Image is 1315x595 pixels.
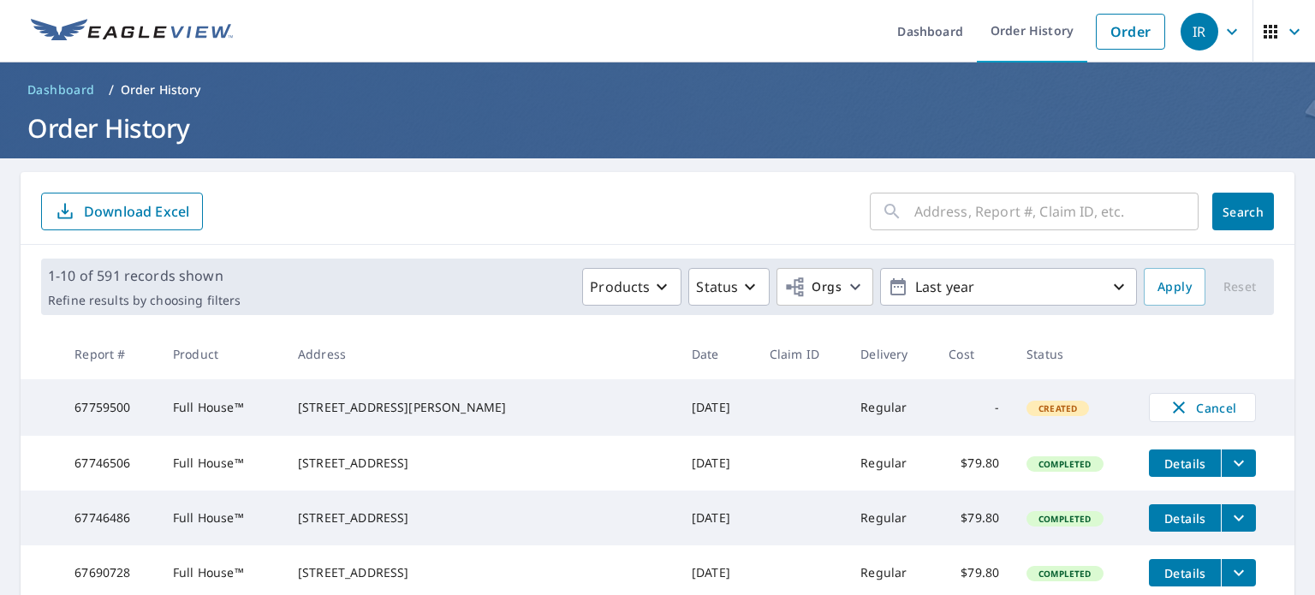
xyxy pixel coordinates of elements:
[1159,565,1211,581] span: Details
[61,379,159,436] td: 67759500
[48,265,241,286] p: 1-10 of 591 records shown
[847,436,935,491] td: Regular
[784,277,842,298] span: Orgs
[1221,559,1256,586] button: filesDropdownBtn-67690728
[1159,510,1211,527] span: Details
[159,379,284,436] td: Full House™
[908,272,1109,302] p: Last year
[1149,393,1256,422] button: Cancel
[159,329,284,379] th: Product
[590,277,650,297] p: Products
[31,19,233,45] img: EV Logo
[696,277,738,297] p: Status
[61,329,159,379] th: Report #
[1221,504,1256,532] button: filesDropdownBtn-67746486
[935,329,1013,379] th: Cost
[1159,455,1211,472] span: Details
[1013,329,1135,379] th: Status
[84,202,189,221] p: Download Excel
[1149,504,1221,532] button: detailsBtn-67746486
[777,268,873,306] button: Orgs
[935,379,1013,436] td: -
[298,455,664,472] div: [STREET_ADDRESS]
[1167,397,1238,418] span: Cancel
[678,491,756,545] td: [DATE]
[1226,204,1260,220] span: Search
[678,379,756,436] td: [DATE]
[1096,14,1165,50] a: Order
[61,491,159,545] td: 67746486
[1149,449,1221,477] button: detailsBtn-67746506
[1028,513,1101,525] span: Completed
[61,436,159,491] td: 67746506
[1212,193,1274,230] button: Search
[41,193,203,230] button: Download Excel
[21,110,1294,146] h1: Order History
[27,81,95,98] span: Dashboard
[756,329,848,379] th: Claim ID
[21,76,102,104] a: Dashboard
[298,399,664,416] div: [STREET_ADDRESS][PERSON_NAME]
[48,293,241,308] p: Refine results by choosing filters
[880,268,1137,306] button: Last year
[688,268,770,306] button: Status
[1221,449,1256,477] button: filesDropdownBtn-67746506
[1181,13,1218,51] div: IR
[21,76,1294,104] nav: breadcrumb
[847,491,935,545] td: Regular
[1144,268,1205,306] button: Apply
[298,509,664,527] div: [STREET_ADDRESS]
[678,329,756,379] th: Date
[121,81,201,98] p: Order History
[1028,568,1101,580] span: Completed
[847,379,935,436] td: Regular
[298,564,664,581] div: [STREET_ADDRESS]
[159,436,284,491] td: Full House™
[914,187,1199,235] input: Address, Report #, Claim ID, etc.
[678,436,756,491] td: [DATE]
[582,268,681,306] button: Products
[1028,458,1101,470] span: Completed
[1028,402,1087,414] span: Created
[935,436,1013,491] td: $79.80
[1157,277,1192,298] span: Apply
[284,329,678,379] th: Address
[109,80,114,100] li: /
[159,491,284,545] td: Full House™
[847,329,935,379] th: Delivery
[935,491,1013,545] td: $79.80
[1149,559,1221,586] button: detailsBtn-67690728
